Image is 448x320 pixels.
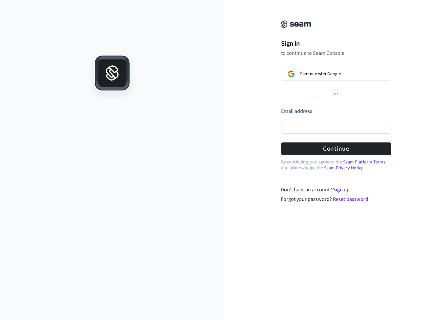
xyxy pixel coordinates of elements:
button: Sign in with GoogleContinue with Google [281,67,391,81]
span: Continue with Google [300,71,341,76]
p: to continue to Seam Console [281,50,391,56]
p: By continuing, you agree to the and acknowledge the . [281,159,391,171]
div: Don't have an account? [281,186,391,194]
button: Continue [281,142,391,155]
label: Email address [281,108,312,115]
img: Sign in with Google [288,71,295,77]
a: Sign up [333,186,350,193]
a: Seam Platform Terms [343,159,385,165]
p: or [334,91,338,97]
a: Seam Privacy Notice [324,165,363,171]
h1: Sign in [281,39,391,49]
a: Reset password [333,196,368,203]
img: Seam Console [281,20,311,28]
div: Forgot your password? [281,195,391,203]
